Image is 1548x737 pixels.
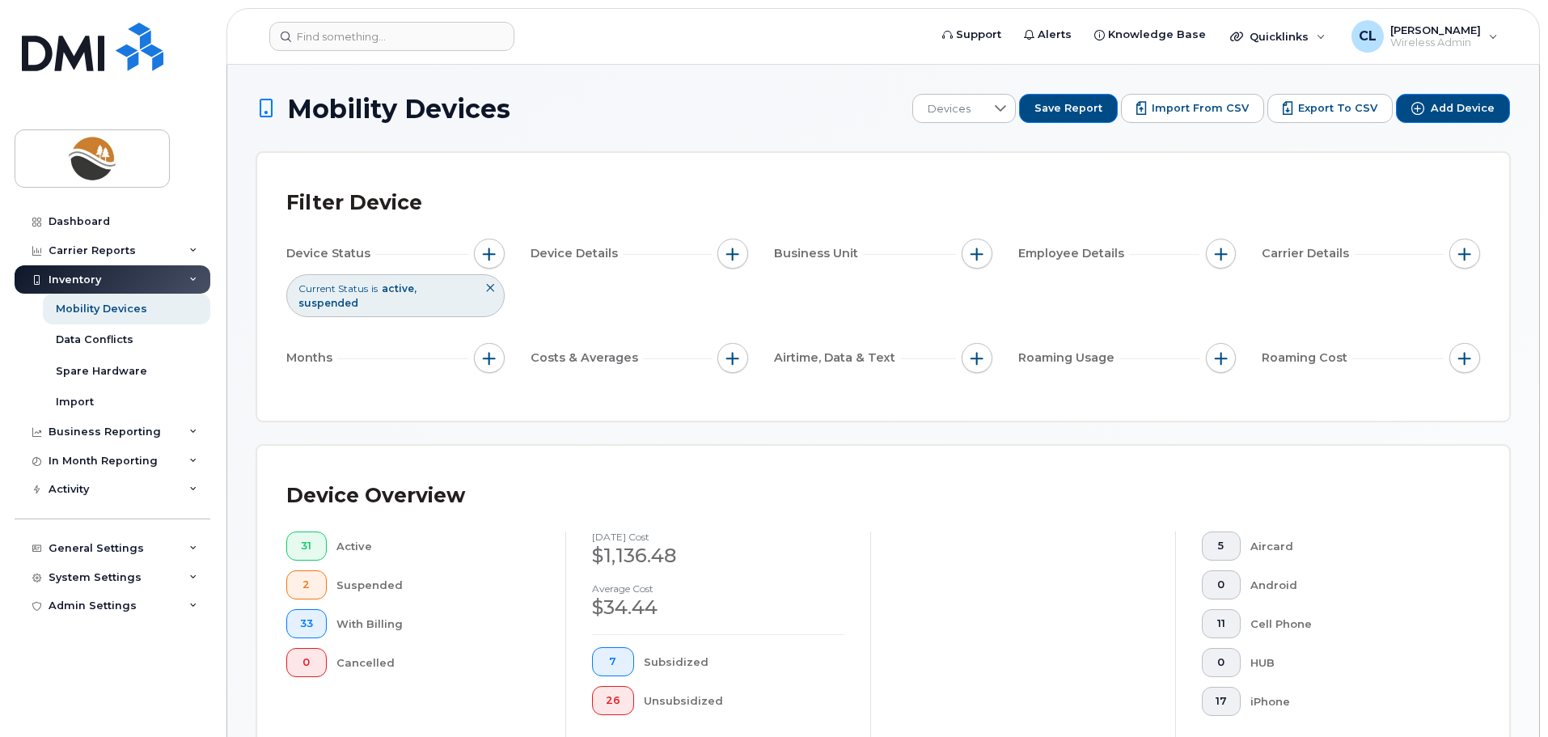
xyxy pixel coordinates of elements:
span: Import from CSV [1152,101,1249,116]
span: 17 [1216,695,1227,708]
div: HUB [1250,648,1455,677]
span: Device Status [286,245,375,262]
span: 2 [300,578,313,591]
span: 0 [1216,578,1227,591]
div: Android [1250,570,1455,599]
span: Device Details [531,245,623,262]
span: Save Report [1034,101,1102,116]
div: Unsubsidized [644,686,845,715]
span: suspended [298,297,358,309]
div: Device Overview [286,475,465,517]
div: Subsidized [644,647,845,676]
span: Roaming Usage [1018,349,1119,366]
button: Import from CSV [1121,94,1264,123]
button: 11 [1202,609,1241,638]
button: 0 [1202,570,1241,599]
span: Devices [913,95,985,124]
div: $34.44 [592,594,844,621]
div: Suspended [336,570,540,599]
button: 0 [286,648,327,677]
div: Filter Device [286,182,422,224]
span: Current Status [298,282,368,295]
span: Costs & Averages [531,349,643,366]
button: Save Report [1019,94,1118,123]
span: is [371,282,378,295]
span: Export to CSV [1298,101,1377,116]
div: Cell Phone [1250,609,1455,638]
h4: Average cost [592,583,844,594]
span: Mobility Devices [287,95,510,123]
span: Business Unit [774,245,863,262]
button: 5 [1202,532,1241,561]
span: 11 [1216,617,1227,630]
button: Add Device [1396,94,1510,123]
div: Active [336,532,540,561]
span: Carrier Details [1262,245,1354,262]
div: $1,136.48 [592,542,844,570]
span: 31 [300,540,313,553]
div: iPhone [1250,687,1455,716]
span: Add Device [1431,101,1495,116]
span: 0 [300,656,313,669]
span: active [382,282,417,294]
span: 0 [1216,656,1227,669]
div: With Billing [336,609,540,638]
h4: [DATE] cost [592,532,844,542]
button: 33 [286,609,327,638]
span: 5 [1216,540,1227,553]
button: 17 [1202,687,1241,716]
span: Roaming Cost [1262,349,1352,366]
button: 7 [592,647,634,676]
button: Export to CSV [1267,94,1393,123]
span: Airtime, Data & Text [774,349,900,366]
span: 33 [300,617,313,630]
div: Aircard [1250,532,1455,561]
span: Employee Details [1018,245,1129,262]
span: 7 [606,655,620,668]
button: 26 [592,686,634,715]
span: 26 [606,694,620,707]
div: Cancelled [336,648,540,677]
button: 0 [1202,648,1241,677]
button: 31 [286,532,327,561]
span: Months [286,349,337,366]
button: 2 [286,570,327,599]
